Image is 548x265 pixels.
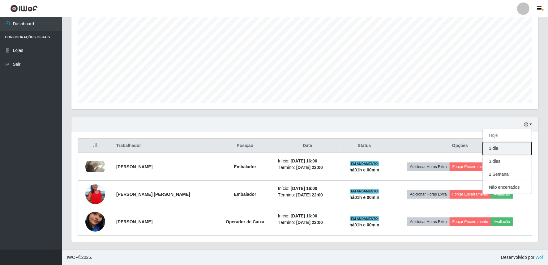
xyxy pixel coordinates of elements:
strong: [PERSON_NAME] [116,164,152,169]
time: [DATE] 22:00 [296,192,323,197]
strong: há 01 h e 00 min [349,167,379,172]
button: Forçar Encerramento [450,190,491,199]
span: EM ANDAMENTO [350,189,379,194]
strong: [PERSON_NAME] [PERSON_NAME] [116,192,190,197]
button: Hoje [483,129,532,142]
th: Data [274,139,341,153]
time: [DATE] 16:00 [291,158,317,163]
button: Avaliação [491,190,513,199]
button: Forçar Encerramento [450,217,491,226]
strong: há 01 h e 00 min [349,222,379,227]
li: Término: [278,192,337,198]
img: 1745345508904.jpeg [85,204,105,239]
time: [DATE] 16:00 [291,213,317,218]
span: Desenvolvido por [501,254,543,261]
th: Status [341,139,388,153]
strong: Embalador [234,192,256,197]
strong: há 01 h e 00 min [349,195,379,200]
th: Trabalhador [113,139,216,153]
button: 1 dia [483,142,532,155]
time: [DATE] 22:00 [296,165,323,170]
span: EM ANDAMENTO [350,161,379,166]
li: Início: [278,185,337,192]
li: Término: [278,164,337,171]
img: 1757146664616.jpeg [85,161,105,172]
time: [DATE] 22:00 [296,220,323,225]
th: Posição [216,139,274,153]
time: [DATE] 16:00 [291,186,317,191]
strong: [PERSON_NAME] [116,219,152,224]
button: Adicionar Horas Extra [407,217,450,226]
strong: Embalador [234,164,256,169]
img: CoreUI Logo [10,5,38,12]
li: Início: [278,158,337,164]
button: 1 Semana [483,168,532,181]
span: EM ANDAMENTO [350,216,379,221]
button: Não encerrados [483,181,532,194]
span: IWOF [67,255,78,260]
strong: Operador de Caixa [226,219,264,224]
button: Avaliação [491,217,513,226]
th: Opções [388,139,532,153]
button: 3 dias [483,155,532,168]
img: 1743897152803.jpeg [85,177,105,212]
button: Adicionar Horas Extra [407,190,450,199]
button: Adicionar Horas Extra [407,162,450,171]
li: Início: [278,213,337,219]
a: iWof [534,255,543,260]
li: Término: [278,219,337,226]
button: Forçar Encerramento [450,162,491,171]
span: © 2025 . [67,254,92,261]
